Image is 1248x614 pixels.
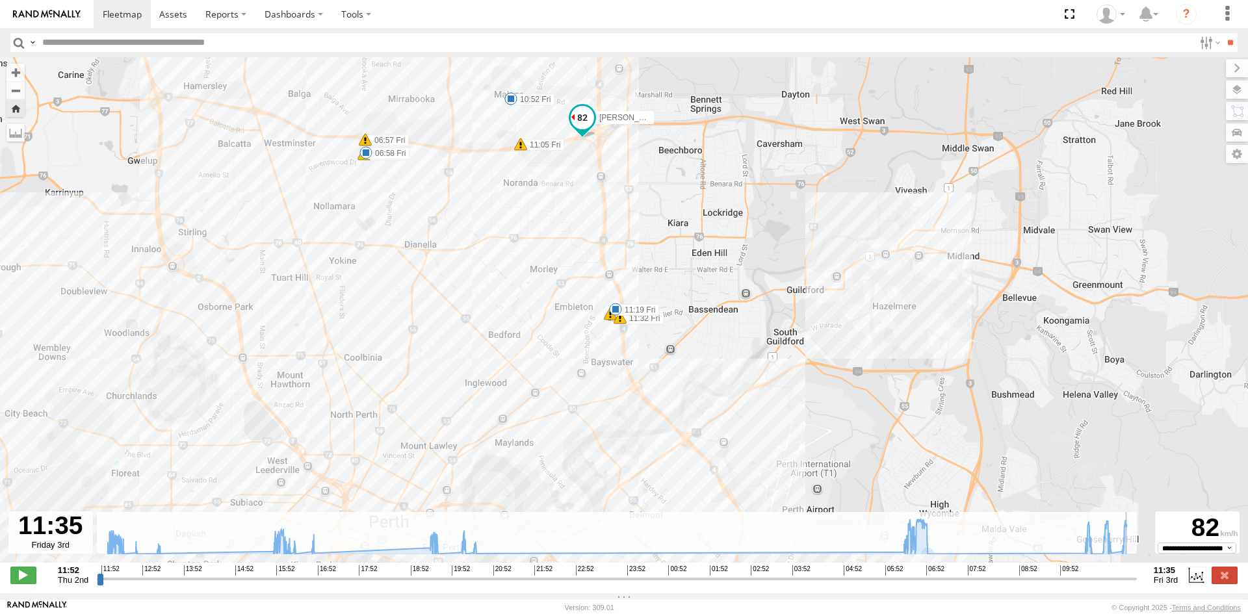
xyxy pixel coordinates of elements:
[6,64,25,81] button: Zoom in
[101,565,120,576] span: 11:52
[276,565,294,576] span: 15:52
[576,565,594,576] span: 22:52
[751,565,769,576] span: 02:52
[521,139,564,151] label: 11:05 Fri
[511,94,554,105] label: 10:52 Fri
[1154,575,1178,585] span: Fri 3rd Oct 2025
[968,565,986,576] span: 07:52
[6,123,25,142] label: Measure
[1176,4,1197,25] i: ?
[365,134,409,146] label: 06:57 Fri
[10,567,36,583] label: Play/Stop
[885,565,903,576] span: 05:52
[1092,5,1130,24] div: Brendan Sinclair
[844,565,862,576] span: 04:52
[616,304,659,316] label: 11:19 Fri
[142,565,161,576] span: 12:52
[1212,567,1238,583] label: Close
[6,81,25,99] button: Zoom out
[1172,604,1241,611] a: Terms and Conditions
[620,313,664,324] label: 11:32 Fri
[493,565,512,576] span: 20:52
[1157,513,1238,543] div: 82
[534,565,552,576] span: 21:52
[1019,565,1037,576] span: 08:52
[452,565,470,576] span: 19:52
[411,565,429,576] span: 18:52
[58,565,89,575] strong: 11:52
[7,601,67,614] a: Visit our Website
[184,565,202,576] span: 13:52
[6,99,25,117] button: Zoom Home
[710,565,728,576] span: 01:52
[565,604,614,611] div: Version: 309.01
[1226,145,1248,163] label: Map Settings
[359,565,377,576] span: 17:52
[1060,565,1078,576] span: 09:52
[13,10,81,19] img: rand-logo.svg
[926,565,944,576] span: 06:52
[792,565,811,576] span: 03:52
[1195,33,1223,52] label: Search Filter Options
[364,149,408,160] label: 06:57 Fri
[366,147,409,159] label: 06:58 Fri
[1111,604,1241,611] div: © Copyright 2025 -
[668,565,686,576] span: 00:52
[27,33,38,52] label: Search Query
[235,565,253,576] span: 14:52
[627,565,645,576] span: 23:52
[58,575,89,585] span: Thu 2nd Oct 2025
[318,565,336,576] span: 16:52
[599,113,710,122] span: [PERSON_NAME] Tech IOV698
[1154,565,1178,575] strong: 11:35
